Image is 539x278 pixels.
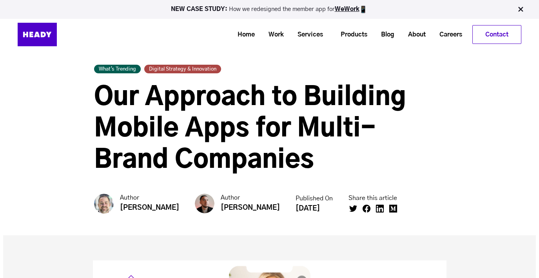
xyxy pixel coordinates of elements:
strong: [DATE] [296,205,320,212]
a: WeWork [335,6,359,12]
a: Work [259,27,288,42]
a: Contact [473,25,521,44]
a: Blog [371,27,398,42]
span: Our Approach to Building Mobile Apps for Multi-Brand Companies [94,85,406,173]
img: app emoji [359,5,367,13]
img: Close Bar [517,5,524,13]
a: About [398,27,430,42]
a: Digital Strategy & Innovation [144,65,221,73]
div: Navigation Menu [76,25,521,44]
strong: NEW CASE STUDY: [171,6,229,12]
strong: [PERSON_NAME] [221,204,280,211]
a: Products [331,27,371,42]
small: Share this article [348,194,402,202]
a: Services [288,27,327,42]
img: Heady_Logo_Web-01 (1) [18,23,57,46]
a: Home [228,27,259,42]
a: Careers [430,27,466,42]
strong: [PERSON_NAME] [120,204,179,211]
p: How we redesigned the member app for [4,5,535,13]
small: Author [221,194,280,202]
img: Chris Galatioto [94,194,114,214]
a: What's Trending [94,65,141,73]
small: Author [120,194,179,202]
small: Published On [296,194,333,203]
